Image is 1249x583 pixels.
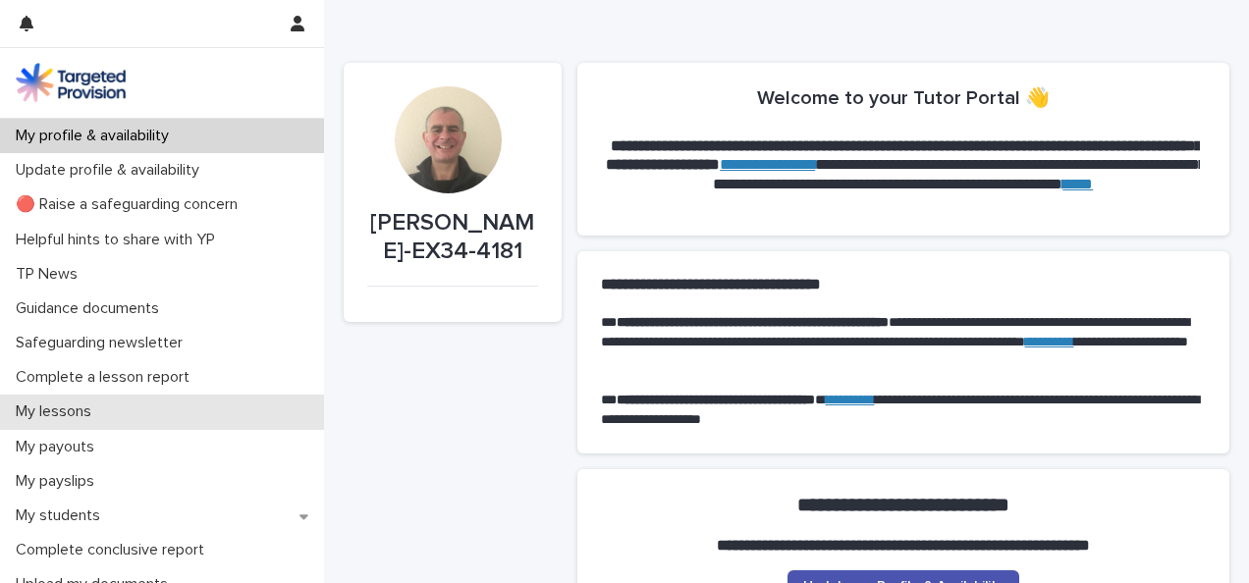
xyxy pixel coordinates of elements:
p: Guidance documents [8,299,175,318]
p: 🔴 Raise a safeguarding concern [8,195,253,214]
p: My students [8,506,116,525]
p: My profile & availability [8,127,185,145]
p: Update profile & availability [8,161,215,180]
p: Safeguarding newsletter [8,334,198,352]
p: Complete conclusive report [8,541,220,559]
p: My payouts [8,438,110,456]
h2: Welcome to your Tutor Portal 👋 [757,86,1050,110]
p: Complete a lesson report [8,368,205,387]
p: TP News [8,265,93,284]
img: M5nRWzHhSzIhMunXDL62 [16,63,126,102]
p: My payslips [8,472,110,491]
p: My lessons [8,402,107,421]
p: [PERSON_NAME]-EX34-4181 [367,209,538,266]
p: Helpful hints to share with YP [8,231,231,249]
